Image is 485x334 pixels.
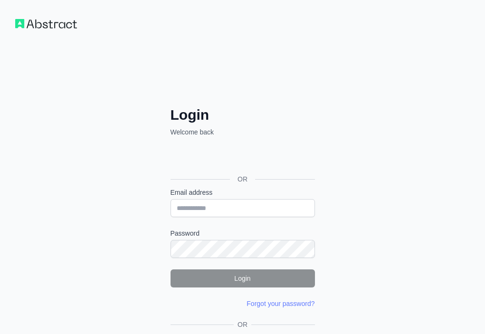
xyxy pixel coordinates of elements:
p: Welcome back [171,127,315,137]
label: Password [171,229,315,238]
a: Forgot your password? [247,300,314,307]
h2: Login [171,106,315,124]
span: OR [234,320,251,329]
label: Email address [171,188,315,197]
span: OR [230,174,255,184]
iframe: Schaltfläche „Über Google anmelden“ [166,147,318,168]
button: Login [171,269,315,287]
img: Workflow [15,19,77,29]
